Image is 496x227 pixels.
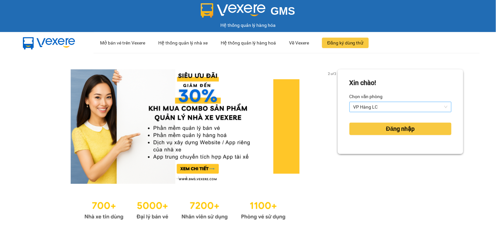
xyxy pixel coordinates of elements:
li: slide item 2 [184,176,186,179]
div: Mở bán vé trên Vexere [100,32,145,53]
span: Đăng ký dùng thử [327,39,364,46]
li: slide item 3 [192,176,194,179]
button: Đăng ký dùng thử [322,38,369,48]
span: VP Hàng LC [353,102,448,112]
a: GMS [201,10,295,15]
div: Hệ thống quản lý hàng hóa [2,22,494,29]
img: Statistics.png [84,197,286,222]
img: mbUUG5Q.png [16,32,82,54]
button: next slide / item [329,69,338,184]
button: Đăng nhập [350,123,452,135]
div: Xin chào! [350,78,376,88]
button: previous slide / item [33,69,42,184]
li: slide item 1 [176,176,179,179]
img: logo 2 [201,3,265,18]
div: Về Vexere [289,32,309,53]
p: 2 of 3 [326,69,338,78]
label: Chọn văn phòng [350,91,383,102]
span: GMS [271,5,295,17]
span: Đăng nhập [386,124,415,133]
div: Hệ thống quản lý nhà xe [158,32,208,53]
div: Hệ thống quản lý hàng hoá [221,32,276,53]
